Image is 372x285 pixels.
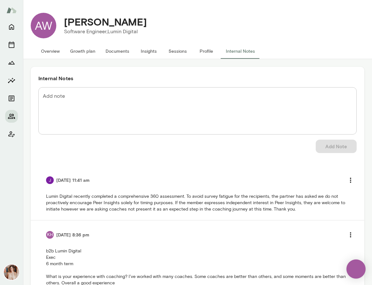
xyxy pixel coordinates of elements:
[56,232,89,238] h6: [DATE] 8:36 pm
[5,38,18,51] button: Sessions
[221,43,260,59] button: Internal Notes
[163,43,192,59] button: Sessions
[65,43,100,59] button: Growth plan
[344,173,357,187] button: more
[5,92,18,105] button: Documents
[46,231,54,239] div: KH
[192,43,221,59] button: Profile
[56,177,90,183] h6: [DATE] 11:41 am
[100,43,134,59] button: Documents
[4,265,19,280] img: Nancy Alsip
[46,193,349,212] p: Lumin Digital recently completed a comprehensive 360 assessment. To avoid survey fatigue for the ...
[5,20,18,33] button: Home
[344,228,357,242] button: more
[5,128,18,141] button: Client app
[46,176,54,184] img: Jocelyn Grodin
[6,4,17,16] img: Mento
[5,110,18,123] button: Members
[38,74,357,82] h6: Internal Notes
[64,16,147,28] h4: [PERSON_NAME]
[5,74,18,87] button: Insights
[5,56,18,69] button: Growth Plan
[36,43,65,59] button: Overview
[64,28,147,35] p: Software Engineer, Lumin Digital
[134,43,163,59] button: Insights
[31,13,56,38] div: AW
